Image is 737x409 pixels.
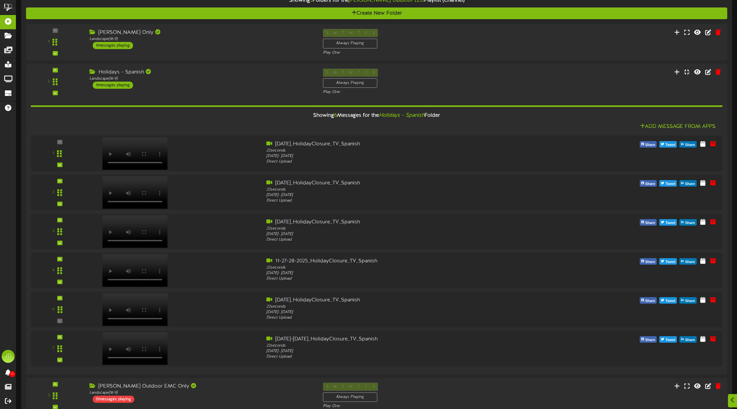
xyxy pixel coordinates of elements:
span: Share [644,180,657,188]
span: Tweet [664,258,677,266]
span: 0 [9,371,15,377]
div: JD [2,350,15,363]
div: Landscape ( 16:9 ) [89,76,314,82]
span: Share [684,258,696,266]
div: Direct Upload [266,276,545,282]
div: Always Playing [323,392,377,402]
span: 6 [334,112,337,118]
div: 11-27-28-2025_HolidayClosure_TV_Spanish [266,257,545,265]
div: [DATE]_HolidayClosure_TV_Spanish [266,140,545,148]
div: [DATE] - [DATE] [266,231,545,237]
button: Tweet [659,219,677,226]
button: Create New Folder [26,7,727,20]
button: Share [679,258,697,265]
div: Direct Upload [266,198,545,204]
button: Tweet [659,336,677,343]
div: [PERSON_NAME] Only [89,29,314,36]
button: Share [640,258,657,265]
button: Share [640,180,657,187]
span: Tweet [664,297,677,305]
div: [DATE] - [DATE] [266,192,545,198]
span: Share [684,180,696,188]
div: Play One [323,403,489,409]
span: Share [644,141,657,149]
span: Share [684,336,696,344]
div: Direct Upload [266,237,545,243]
div: [DATE] - [DATE] [266,349,545,354]
button: Share [640,219,657,226]
div: Direct Upload [266,354,545,360]
button: Tweet [659,141,677,148]
span: Share [644,219,657,227]
span: Share [644,258,657,266]
div: Play One [323,89,489,95]
div: 22 seconds [266,148,545,153]
span: Share [684,297,696,305]
div: 1 messages playing [93,42,133,49]
span: Tweet [664,141,677,149]
div: Landscape ( 16:9 ) [89,36,314,42]
span: Share [644,297,657,305]
div: Play One [323,50,489,56]
button: Share [679,141,697,148]
div: 22 seconds [266,343,545,349]
div: [DATE]_HolidayClosure_TV_Spanish [266,297,545,304]
button: Share [640,141,657,148]
div: [PERSON_NAME] Outdoor EMC Only [89,383,314,390]
div: Showing Messages for the Folder [26,109,727,123]
button: Add Message From Apps [638,123,717,131]
button: Tweet [659,180,677,187]
div: [DATE]-[DATE]_HolidayClosure_TV_Spanish [266,336,545,343]
i: Holidays - Spanish [379,112,424,118]
div: [DATE] - [DATE] [266,153,545,159]
button: Tweet [659,258,677,265]
div: 22 seconds [266,304,545,310]
button: Share [679,297,697,304]
div: Direct Upload [266,159,545,165]
div: Direct Upload [266,315,545,321]
span: Tweet [664,180,677,188]
div: 6 [52,307,55,312]
div: 22 seconds [266,187,545,192]
span: Share [684,141,696,149]
div: Always Playing [323,78,377,88]
span: Share [684,219,696,227]
div: 1 messages playing [93,82,133,89]
span: Tweet [664,219,677,227]
div: 22 seconds [266,226,545,231]
button: Share [679,180,697,187]
span: Share [644,336,657,344]
div: Always Playing [323,39,377,48]
div: [DATE]_HolidayClosure_TV_Spanish [266,218,545,226]
button: Share [640,336,657,343]
button: Share [679,219,697,226]
div: [DATE]_HolidayClosure_TV_Spanish [266,179,545,187]
div: Holidays - Spanish [89,69,314,76]
div: Landscape ( 16:9 ) [89,390,314,396]
button: Share [679,336,697,343]
div: 22 seconds [266,265,545,270]
button: Tweet [659,297,677,304]
span: Tweet [664,336,677,344]
button: Share [640,297,657,304]
div: [DATE] - [DATE] [266,270,545,276]
div: [DATE] - [DATE] [266,310,545,315]
div: 0 messages playing [93,396,134,403]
